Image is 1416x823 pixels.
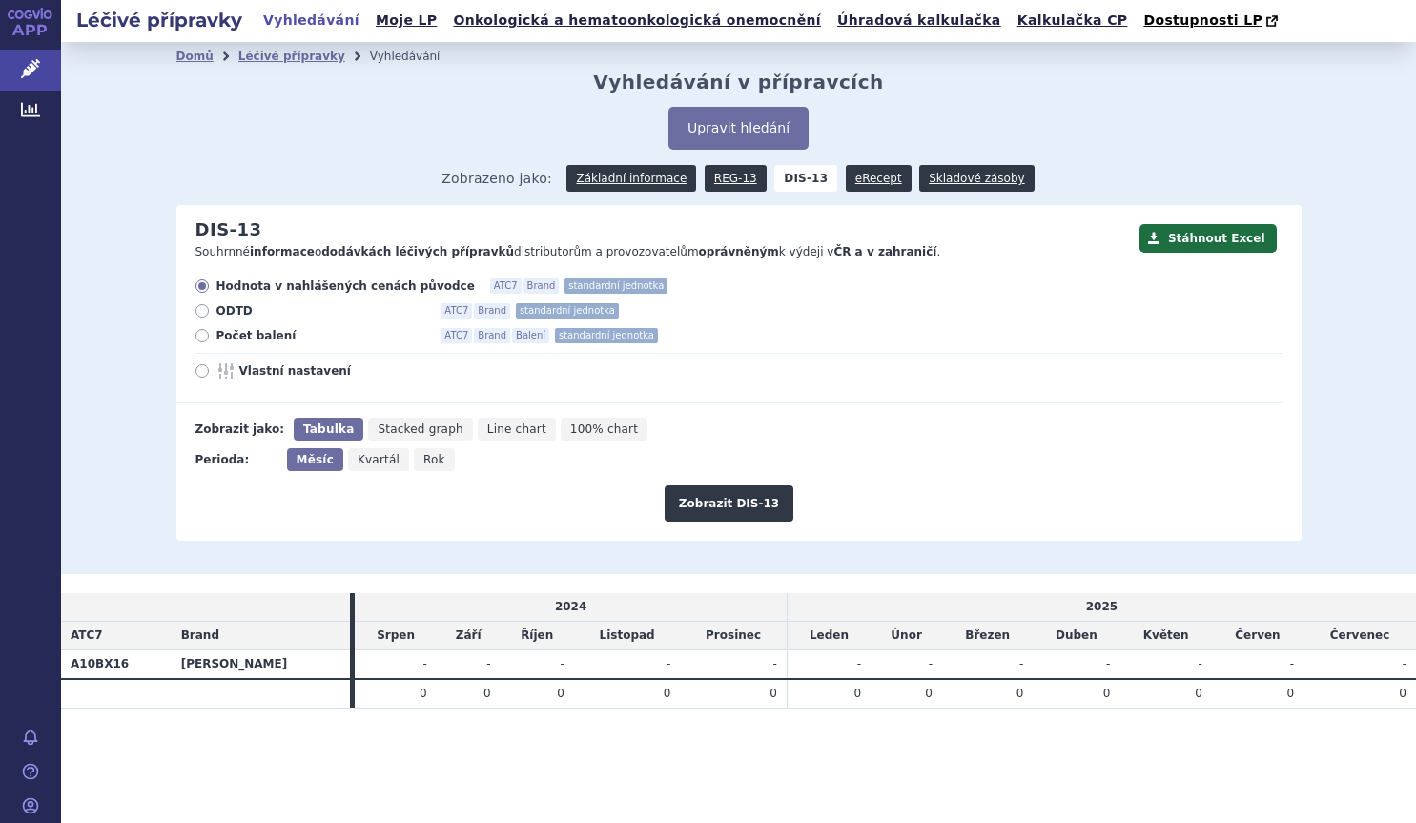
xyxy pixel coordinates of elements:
td: Červenec [1303,622,1416,650]
span: Brand [474,303,510,319]
span: 0 [854,687,862,700]
td: Duben [1033,622,1119,650]
strong: informace [250,245,315,258]
span: - [560,657,564,670]
th: A10BX16 [61,649,172,678]
span: ATC7 [441,303,472,319]
span: Balení [512,328,549,343]
span: 0 [1016,687,1024,700]
span: 0 [557,687,564,700]
span: 0 [925,687,933,700]
h2: Léčivé přípravky [61,7,257,33]
a: Léčivé přípravky [238,50,345,63]
span: Měsíc [297,453,334,466]
span: - [486,657,490,670]
p: Souhrnné o distributorům a provozovatelům k výdeji v . [195,244,1130,260]
span: Brand [523,278,560,294]
a: Dostupnosti LP [1138,8,1287,34]
button: Zobrazit DIS-13 [665,485,793,522]
span: 0 [770,687,777,700]
a: eRecept [846,165,912,192]
a: REG-13 [705,165,767,192]
span: Zobrazeno jako: [441,165,552,192]
span: Kvartál [358,453,400,466]
span: Vlastní nastavení [239,363,449,379]
td: Květen [1119,622,1212,650]
span: ATC7 [441,328,472,343]
span: - [1403,657,1406,670]
span: 0 [664,687,671,700]
strong: ČR a v zahraničí [833,245,936,258]
span: 0 [1103,687,1111,700]
span: standardní jednotka [516,303,619,319]
td: 2024 [355,593,787,621]
a: Kalkulačka CP [1012,8,1134,33]
li: Vyhledávání [370,42,465,71]
td: Leden [787,622,871,650]
span: 0 [1195,687,1202,700]
span: - [1290,657,1294,670]
span: Dostupnosti LP [1143,12,1262,28]
span: standardní jednotka [564,278,667,294]
span: - [667,657,670,670]
div: Perioda: [195,448,277,471]
span: standardní jednotka [555,328,658,343]
a: Moje LP [370,8,442,33]
span: Hodnota v nahlášených cenách původce [216,278,475,294]
span: - [422,657,426,670]
span: 0 [1399,687,1406,700]
span: Rok [423,453,445,466]
td: Říjen [501,622,574,650]
td: 2025 [787,593,1416,621]
span: Brand [474,328,510,343]
span: Tabulka [303,422,354,436]
strong: DIS-13 [774,165,837,192]
h2: Vyhledávání v přípravcích [593,71,884,93]
span: ATC7 [71,628,103,642]
td: Srpen [355,622,436,650]
a: Základní informace [566,165,696,192]
a: Úhradová kalkulačka [831,8,1007,33]
td: Březen [942,622,1033,650]
a: Onkologická a hematoonkologická onemocnění [447,8,827,33]
span: 0 [483,687,491,700]
div: Zobrazit jako: [195,418,284,441]
span: ODTD [216,303,426,319]
td: Prosinec [680,622,787,650]
span: - [929,657,933,670]
a: Skladové zásoby [919,165,1034,192]
span: - [1019,657,1023,670]
strong: dodávkách léčivých přípravků [321,245,514,258]
span: 0 [1286,687,1294,700]
a: Domů [176,50,214,63]
span: Line chart [487,422,546,436]
span: Stacked graph [378,422,462,436]
span: Brand [181,628,219,642]
button: Upravit hledání [668,107,809,150]
span: 0 [420,687,427,700]
h2: DIS-13 [195,219,262,240]
span: Počet balení [216,328,426,343]
a: Vyhledávání [257,8,365,33]
td: Únor [871,622,942,650]
td: Listopad [574,622,681,650]
span: - [1106,657,1110,670]
strong: oprávněným [699,245,779,258]
span: - [857,657,861,670]
span: 100% chart [570,422,638,436]
td: Září [437,622,501,650]
span: - [1199,657,1202,670]
span: - [773,657,777,670]
th: [PERSON_NAME] [172,649,351,678]
span: ATC7 [490,278,522,294]
button: Stáhnout Excel [1139,224,1277,253]
td: Červen [1212,622,1303,650]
